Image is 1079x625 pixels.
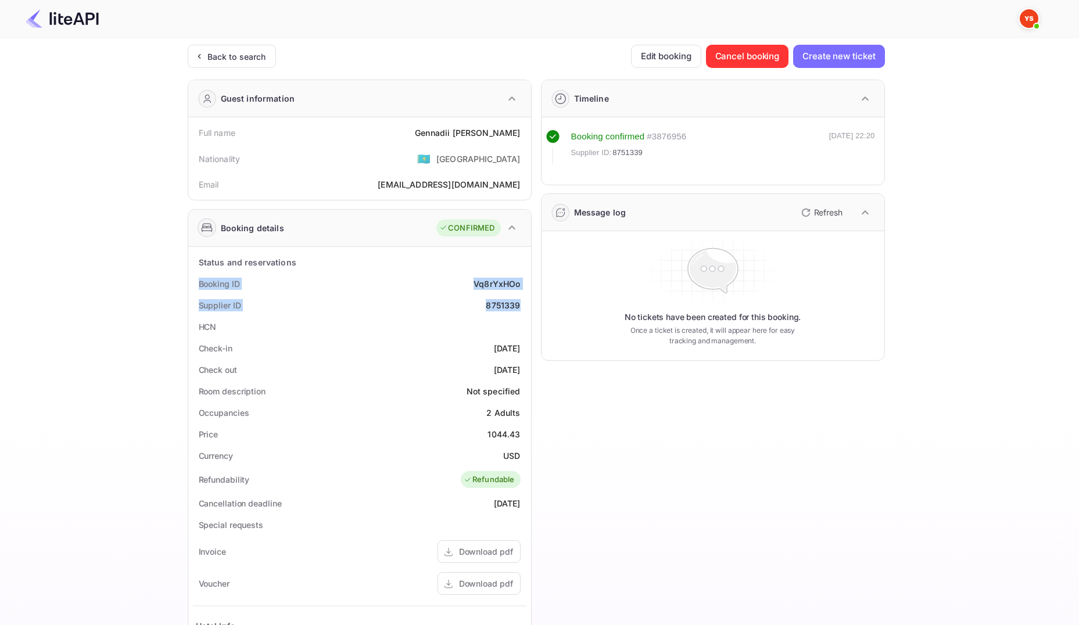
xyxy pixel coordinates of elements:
span: 8751339 [612,147,643,159]
div: Currency [199,450,233,462]
div: # 3876956 [647,130,686,143]
span: Supplier ID: [571,147,612,159]
div: Check-in [199,342,232,354]
div: Supplier ID [199,299,241,311]
div: 8751339 [486,299,520,311]
button: Edit booking [631,45,701,68]
div: Booking details [221,222,284,234]
div: Back to search [207,51,266,63]
div: Message log [574,206,626,218]
div: Room description [199,385,266,397]
span: United States [417,148,431,169]
div: HCN [199,321,217,333]
div: Refundable [464,474,515,486]
div: 1044.43 [487,428,520,440]
div: Check out [199,364,237,376]
div: [EMAIL_ADDRESS][DOMAIN_NAME] [378,178,520,191]
div: Download pdf [459,545,513,558]
div: Vq8rYxHOo [474,278,520,290]
button: Cancel booking [706,45,789,68]
div: [DATE] 22:20 [829,130,875,164]
div: USD [503,450,520,462]
div: Special requests [199,519,263,531]
img: LiteAPI Logo [26,9,99,28]
button: Create new ticket [793,45,884,68]
p: No tickets have been created for this booking. [625,311,801,323]
div: Gennadii [PERSON_NAME] [415,127,520,139]
div: Guest information [221,92,295,105]
img: Yandex Support [1020,9,1038,28]
div: Email [199,178,219,191]
div: Price [199,428,218,440]
div: Refundability [199,473,250,486]
div: [GEOGRAPHIC_DATA] [436,153,521,165]
div: Voucher [199,577,230,590]
div: Not specified [467,385,521,397]
div: Occupancies [199,407,249,419]
div: Booking ID [199,278,240,290]
div: Timeline [574,92,609,105]
div: Booking confirmed [571,130,645,143]
div: 2 Adults [486,407,520,419]
div: [DATE] [494,497,521,509]
div: Download pdf [459,577,513,590]
div: Full name [199,127,235,139]
p: Once a ticket is created, it will appear here for easy tracking and management. [621,325,805,346]
button: Refresh [794,203,847,222]
div: Status and reservations [199,256,296,268]
div: Invoice [199,545,226,558]
div: [DATE] [494,364,521,376]
div: [DATE] [494,342,521,354]
div: Cancellation deadline [199,497,282,509]
div: Nationality [199,153,241,165]
p: Refresh [814,206,843,218]
div: CONFIRMED [439,222,494,234]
